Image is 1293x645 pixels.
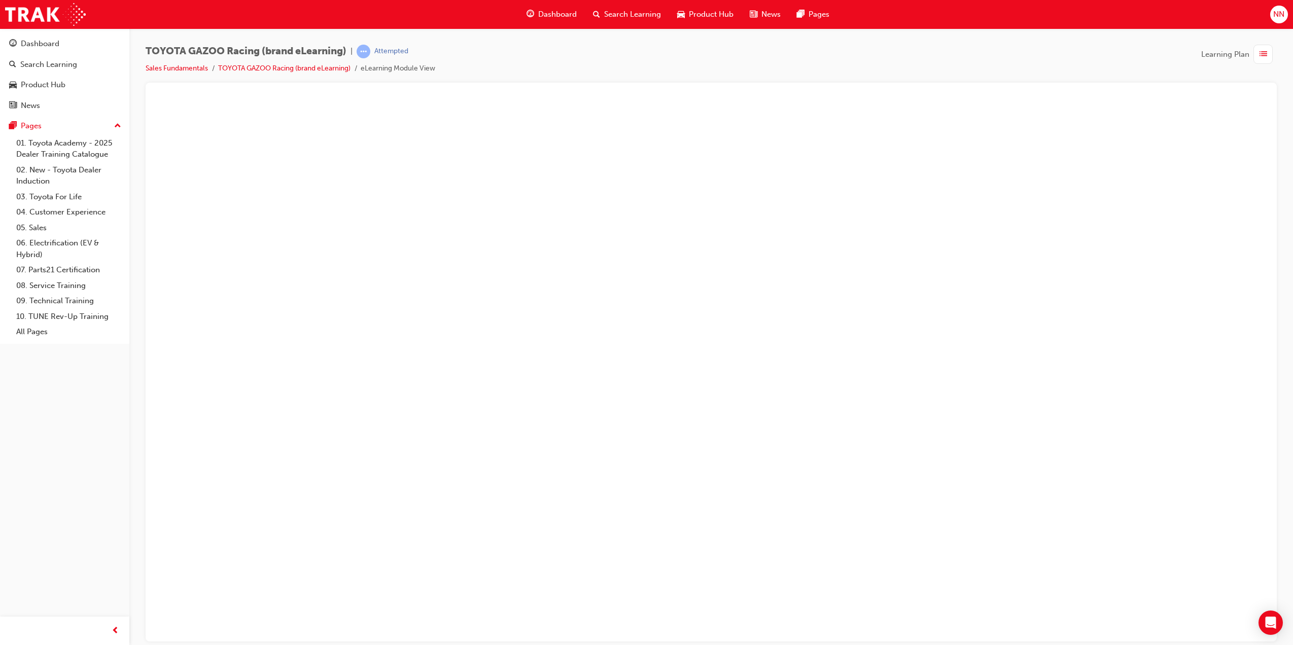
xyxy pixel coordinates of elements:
[21,120,42,132] div: Pages
[4,34,125,53] a: Dashboard
[742,4,789,25] a: news-iconNews
[12,204,125,220] a: 04. Customer Experience
[357,45,370,58] span: learningRecordVerb_ATTEMPT-icon
[20,59,77,70] div: Search Learning
[112,625,119,637] span: prev-icon
[374,47,408,56] div: Attempted
[12,324,125,340] a: All Pages
[669,4,742,25] a: car-iconProduct Hub
[5,3,86,26] img: Trak
[689,9,733,20] span: Product Hub
[593,8,600,21] span: search-icon
[4,55,125,74] a: Search Learning
[12,235,125,262] a: 06. Electrification (EV & Hybrid)
[4,117,125,135] button: Pages
[12,309,125,325] a: 10. TUNE Rev-Up Training
[146,64,208,73] a: Sales Fundamentals
[4,76,125,94] a: Product Hub
[1260,48,1267,61] span: list-icon
[218,64,351,73] a: TOYOTA GAZOO Racing (brand eLearning)
[1201,49,1249,60] span: Learning Plan
[9,81,17,90] span: car-icon
[12,162,125,189] a: 02. New - Toyota Dealer Induction
[797,8,805,21] span: pages-icon
[351,46,353,57] span: |
[1259,611,1283,635] div: Open Intercom Messenger
[604,9,661,20] span: Search Learning
[677,8,685,21] span: car-icon
[518,4,585,25] a: guage-iconDashboard
[750,8,757,21] span: news-icon
[585,4,669,25] a: search-iconSearch Learning
[4,96,125,115] a: News
[9,122,17,131] span: pages-icon
[789,4,837,25] a: pages-iconPages
[9,60,16,69] span: search-icon
[21,100,40,112] div: News
[1273,9,1284,20] span: NN
[12,293,125,309] a: 09. Technical Training
[527,8,534,21] span: guage-icon
[538,9,577,20] span: Dashboard
[114,120,121,133] span: up-icon
[1270,6,1288,23] button: NN
[1201,45,1277,64] button: Learning Plan
[12,135,125,162] a: 01. Toyota Academy - 2025 Dealer Training Catalogue
[12,189,125,205] a: 03. Toyota For Life
[21,38,59,50] div: Dashboard
[761,9,781,20] span: News
[361,63,435,75] li: eLearning Module View
[21,79,65,91] div: Product Hub
[9,101,17,111] span: news-icon
[12,220,125,236] a: 05. Sales
[4,32,125,117] button: DashboardSearch LearningProduct HubNews
[146,46,346,57] span: TOYOTA GAZOO Racing (brand eLearning)
[12,278,125,294] a: 08. Service Training
[12,262,125,278] a: 07. Parts21 Certification
[9,40,17,49] span: guage-icon
[809,9,829,20] span: Pages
